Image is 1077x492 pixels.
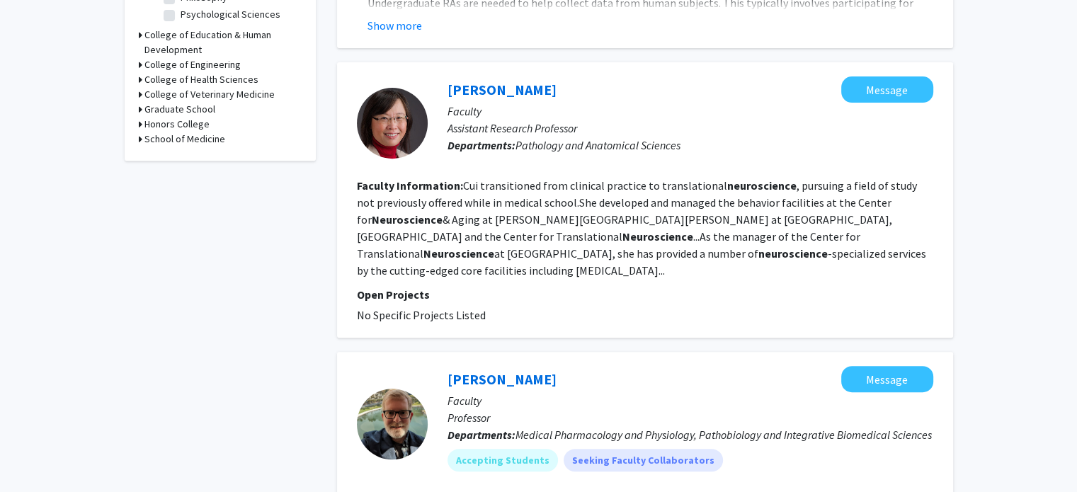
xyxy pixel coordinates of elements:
a: [PERSON_NAME] [448,81,557,98]
button: Message David Kline [841,366,933,392]
b: neuroscience [727,178,797,193]
span: No Specific Projects Listed [357,308,486,322]
b: Departments: [448,138,515,152]
h3: Honors College [144,117,210,132]
b: Departments: [448,428,515,442]
p: Open Projects [357,286,933,303]
h3: College of Education & Human Development [144,28,302,57]
label: Psychological Sciences [181,7,280,22]
h3: Graduate School [144,102,215,117]
h3: College of Health Sciences [144,72,258,87]
b: Neuroscience [423,246,494,261]
a: [PERSON_NAME] [448,370,557,388]
b: Neuroscience [372,212,443,227]
h3: College of Engineering [144,57,241,72]
p: Professor [448,409,933,426]
fg-read-more: Cui transitioned from clinical practice to translational , pursuing a field of study not previous... [357,178,926,278]
p: Faculty [448,103,933,120]
b: Faculty Information: [357,178,463,193]
mat-chip: Accepting Students [448,449,558,471]
b: Neuroscience [622,229,693,244]
p: Assistant Research Professor [448,120,933,137]
h3: School of Medicine [144,132,225,147]
iframe: Chat [11,428,60,481]
span: Medical Pharmacology and Physiology, Pathobiology and Integrative Biomedical Sciences [515,428,932,442]
mat-chip: Seeking Faculty Collaborators [564,449,723,471]
h3: College of Veterinary Medicine [144,87,275,102]
p: Faculty [448,392,933,409]
button: Show more [367,17,422,34]
span: Pathology and Anatomical Sciences [515,138,680,152]
button: Message Jiankun Cui [841,76,933,103]
b: neuroscience [758,246,828,261]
